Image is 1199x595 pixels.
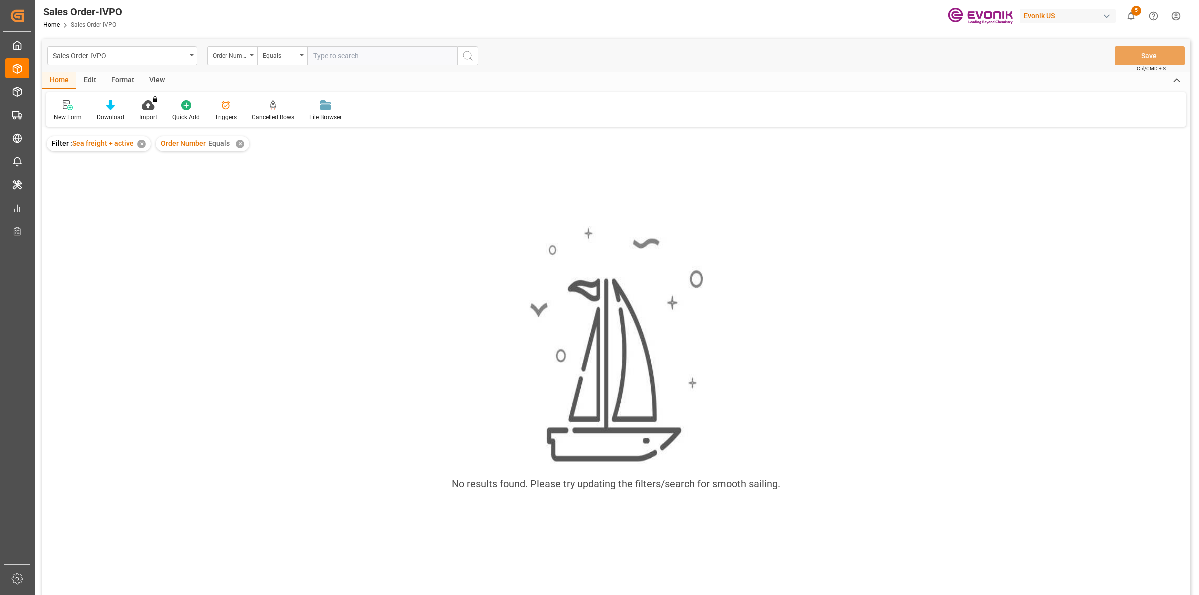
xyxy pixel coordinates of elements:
[1020,9,1116,23] div: Evonik US
[1137,65,1166,72] span: Ctrl/CMD + S
[309,113,342,122] div: File Browser
[76,72,104,89] div: Edit
[948,7,1013,25] img: Evonik-brand-mark-Deep-Purple-RGB.jpeg_1700498283.jpeg
[1131,6,1141,16] span: 5
[42,72,76,89] div: Home
[207,46,257,65] button: open menu
[1120,5,1142,27] button: show 5 new notifications
[72,139,134,147] span: Sea freight + active
[52,139,72,147] span: Filter :
[529,226,703,464] img: smooth_sailing.jpeg
[43,21,60,28] a: Home
[307,46,457,65] input: Type to search
[257,46,307,65] button: open menu
[452,476,780,491] div: No results found. Please try updating the filters/search for smooth sailing.
[457,46,478,65] button: search button
[43,4,122,19] div: Sales Order-IVPO
[208,139,230,147] span: Equals
[252,113,294,122] div: Cancelled Rows
[263,49,297,60] div: Equals
[172,113,200,122] div: Quick Add
[236,140,244,148] div: ✕
[142,72,172,89] div: View
[1020,6,1120,25] button: Evonik US
[215,113,237,122] div: Triggers
[54,113,82,122] div: New Form
[1142,5,1165,27] button: Help Center
[97,113,124,122] div: Download
[53,49,186,61] div: Sales Order-IVPO
[137,140,146,148] div: ✕
[47,46,197,65] button: open menu
[1115,46,1185,65] button: Save
[161,139,206,147] span: Order Number
[213,49,247,60] div: Order Number
[104,72,142,89] div: Format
